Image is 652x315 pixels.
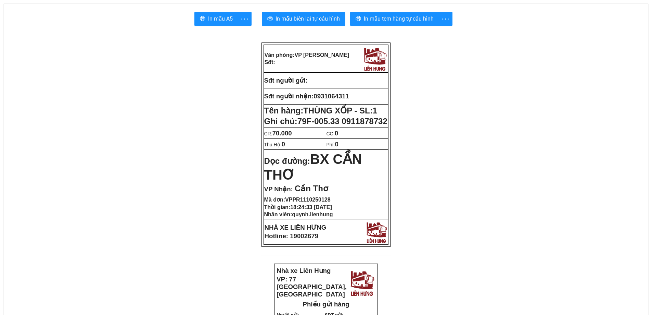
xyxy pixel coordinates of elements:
strong: Tên hàng: [264,106,378,115]
strong: Sđt: [265,59,275,65]
strong: Hotline: 19002679 [265,232,319,240]
span: BX CẦN THƠ [264,152,362,182]
span: CC: [327,131,338,136]
span: Cần Thơ [295,184,328,193]
strong: Sđt người gửi: [264,77,308,84]
strong: Văn phòng: [265,52,349,58]
img: logo [348,268,375,297]
span: 0 [335,141,338,148]
span: more [439,15,452,23]
span: THÙNG XỐP - SL: [303,106,377,115]
strong: Nhà xe Liên Hưng [277,267,331,274]
span: more [238,15,251,23]
strong: Nhân viên: [264,211,333,217]
span: 0 [282,141,285,148]
span: In mẫu biên lai tự cấu hình [276,14,340,23]
span: 70.000 [272,130,292,137]
span: 1 [373,106,377,115]
span: quynh.lienhung [292,211,333,217]
span: Thu Hộ: [264,142,285,147]
strong: Dọc đường: [264,156,362,181]
span: Ghi chú: [264,117,387,126]
span: printer [267,16,273,22]
strong: Mã đơn: [264,197,331,203]
img: logo [362,46,388,72]
span: VPPR1110250128 [285,197,331,203]
img: logo [365,220,388,244]
span: Phí: [327,142,338,147]
strong: NHÀ XE LIÊN HƯNG [265,224,327,231]
span: 79F-005.33 0911878732 [297,117,387,126]
span: In mẫu A5 [208,14,233,23]
button: more [439,12,452,26]
span: In mẫu tem hàng tự cấu hình [364,14,434,23]
button: printerIn mẫu A5 [194,12,238,26]
span: CR: [264,131,292,136]
span: VP Nhận: [264,185,293,193]
span: 0931064311 [314,93,349,100]
span: 18:24:33 [DATE] [290,204,332,210]
strong: Sđt người nhận: [264,93,314,100]
button: printerIn mẫu tem hàng tự cấu hình [350,12,439,26]
strong: Thời gian: [264,204,332,210]
span: printer [356,16,361,22]
span: printer [200,16,205,22]
strong: VP: 77 [GEOGRAPHIC_DATA], [GEOGRAPHIC_DATA] [277,276,347,298]
span: 0 [335,130,338,137]
span: VP [PERSON_NAME] [295,52,349,58]
strong: Phiếu gửi hàng [303,301,349,308]
button: printerIn mẫu biên lai tự cấu hình [262,12,345,26]
button: more [238,12,252,26]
